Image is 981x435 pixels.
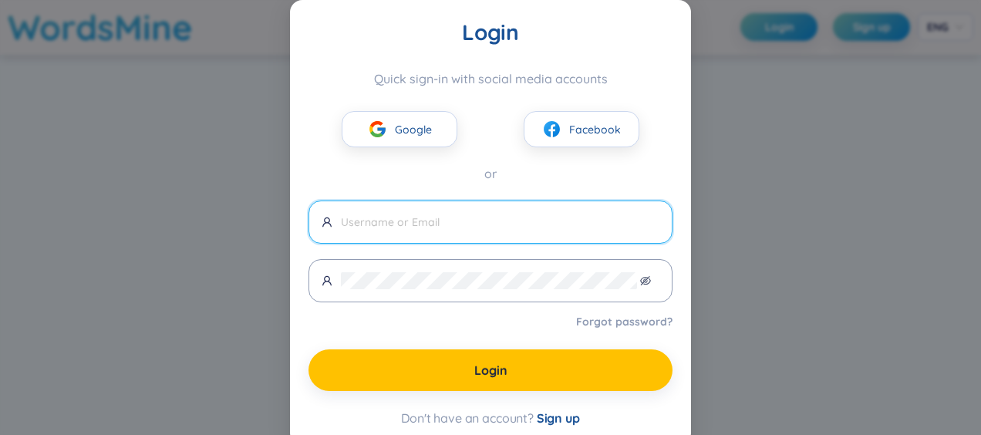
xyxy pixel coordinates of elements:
div: Quick sign-in with social media accounts [308,71,673,86]
input: Username or Email [341,214,659,231]
div: Don't have an account? [308,410,673,427]
img: facebook [542,120,561,139]
span: Sign up [537,410,580,426]
span: Facebook [569,121,621,138]
span: user [322,275,332,286]
span: eye-invisible [640,275,651,286]
div: or [308,164,673,184]
a: Forgot password? [576,314,673,329]
span: Login [474,362,507,379]
span: Google [395,121,432,138]
img: google [368,120,387,139]
button: facebookFacebook [524,111,639,147]
div: Login [308,19,673,46]
button: Login [308,349,673,391]
button: googleGoogle [342,111,457,147]
span: user [322,217,332,228]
